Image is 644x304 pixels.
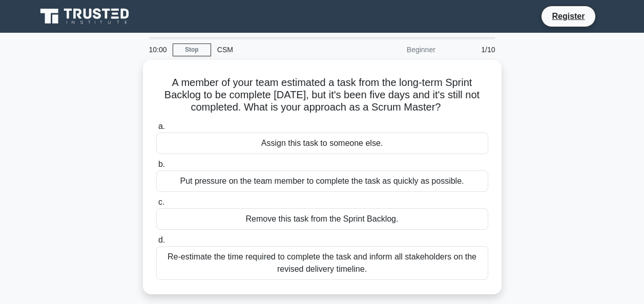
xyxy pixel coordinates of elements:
[158,235,165,244] span: d.
[211,39,352,60] div: CSM
[158,160,165,168] span: b.
[158,198,164,206] span: c.
[546,10,591,23] a: Register
[156,246,488,280] div: Re-estimate the time required to complete the task and inform all stakeholders on the revised del...
[156,133,488,154] div: Assign this task to someone else.
[442,39,502,60] div: 1/10
[156,170,488,192] div: Put pressure on the team member to complete the task as quickly as possible.
[156,208,488,230] div: Remove this task from the Sprint Backlog.
[352,39,442,60] div: Beginner
[158,122,165,131] span: a.
[155,76,489,114] h5: A member of your team estimated a task from the long-term Sprint Backlog to be complete [DATE], b...
[173,44,211,56] a: Stop
[143,39,173,60] div: 10:00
